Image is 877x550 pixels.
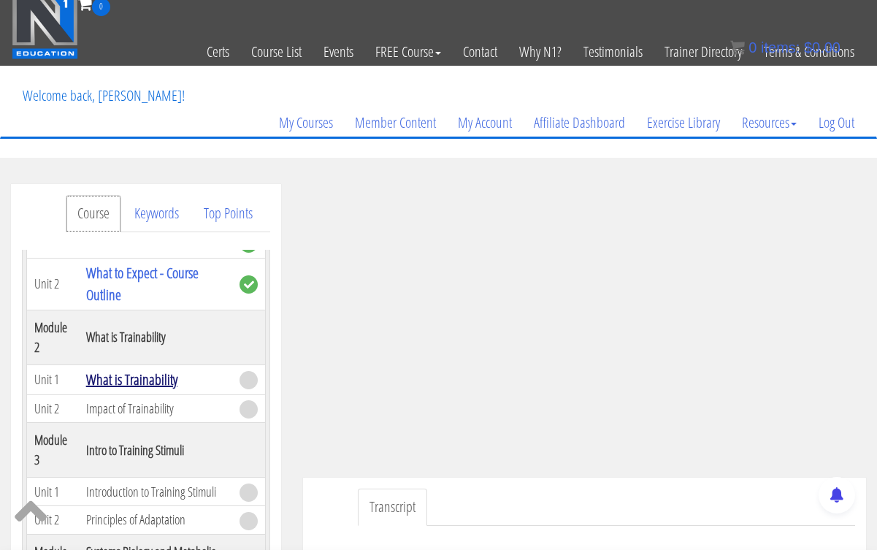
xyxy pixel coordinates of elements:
p: Welcome back, [PERSON_NAME]! [12,66,196,125]
a: Member Content [344,88,447,158]
a: What to Expect - Course Outline [86,263,199,305]
a: Certs [196,16,240,88]
span: complete [240,275,258,294]
td: Impact of Trainability [79,394,233,423]
a: My Account [447,88,523,158]
span: items: [761,39,800,56]
a: Events [313,16,364,88]
a: Introduction [86,233,144,253]
a: Affiliate Dashboard [523,88,636,158]
td: Introduction to Training Stimuli [79,478,233,506]
a: 0 items: $0.00 [730,39,840,56]
td: Principles of Adaptation [79,506,233,535]
td: Unit 2 [27,258,79,310]
a: Resources [731,88,808,158]
a: What is Trainability [86,370,177,389]
a: Why N1? [508,16,572,88]
span: $ [804,39,812,56]
a: Course List [240,16,313,88]
a: Transcript [358,489,427,526]
a: Keywords [123,195,191,232]
a: Terms & Conditions [753,16,865,88]
a: Trainer Directory [654,16,753,88]
a: Exercise Library [636,88,731,158]
th: Intro to Training Stimuli [79,423,233,478]
td: Unit 1 [27,364,79,394]
a: Testimonials [572,16,654,88]
a: My Courses [268,88,344,158]
img: icon11.png [730,40,745,55]
th: Module 2 [27,310,79,364]
th: What is Trainability [79,310,233,364]
a: Top Points [192,195,264,232]
a: Log Out [808,88,865,158]
a: FREE Course [364,16,452,88]
a: Contact [452,16,508,88]
bdi: 0.00 [804,39,840,56]
a: Course [66,195,121,232]
th: Module 3 [27,423,79,478]
td: Unit 2 [27,394,79,423]
span: 0 [748,39,757,56]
